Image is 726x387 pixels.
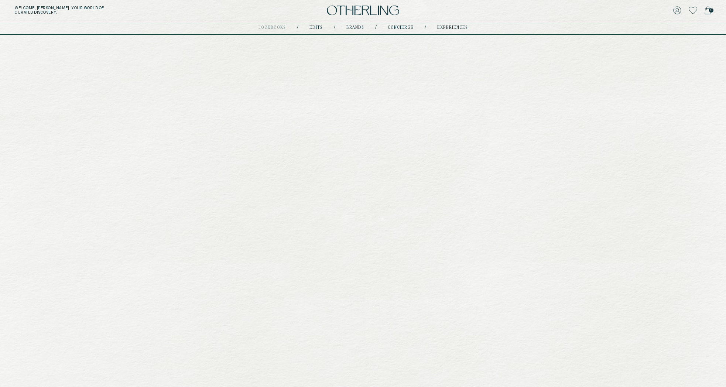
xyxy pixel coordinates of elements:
div: / [297,25,298,31]
span: 0 [709,8,713,13]
img: logo [327,6,399,16]
a: 0 [705,5,711,16]
div: / [425,25,426,31]
a: Brands [346,26,364,30]
a: Edits [309,26,323,30]
a: experiences [437,26,468,30]
a: concierge [388,26,414,30]
h5: Welcome, [PERSON_NAME] . Your world of curated discovery. [15,6,224,15]
a: lookbooks [258,26,286,30]
div: / [375,25,377,31]
div: / [334,25,335,31]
